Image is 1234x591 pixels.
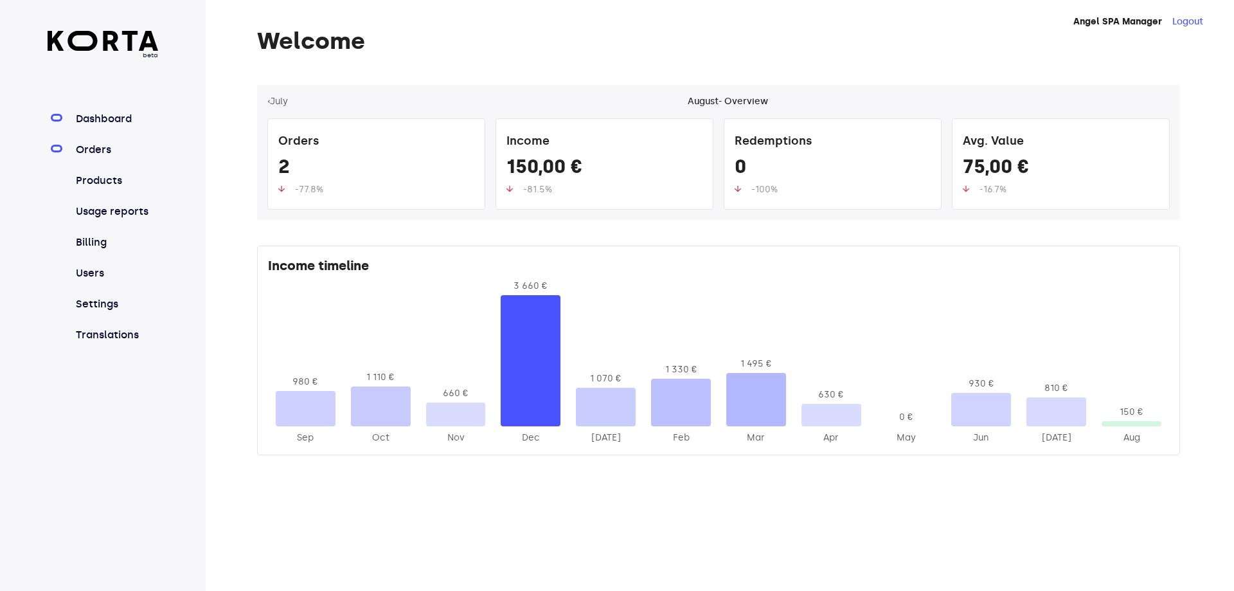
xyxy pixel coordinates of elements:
a: Products [73,173,159,188]
div: Income timeline [268,257,1169,280]
a: beta [48,31,159,60]
div: 930 € [951,377,1011,390]
span: beta [48,51,159,60]
img: up [963,185,969,192]
div: 2024-Nov [426,432,486,444]
a: Settings [73,296,159,312]
a: Dashboard [73,111,159,127]
div: 660 € [426,387,486,400]
div: 2025-Feb [651,432,711,444]
div: Orders [278,129,474,155]
a: Usage reports [73,204,159,219]
img: up [506,185,513,192]
div: 0 [735,155,931,183]
div: 2025-May [877,432,936,444]
span: -100% [751,184,778,195]
div: Avg. Value [963,129,1159,155]
div: 810 € [1026,382,1086,395]
div: 2025-Jun [951,432,1011,444]
span: -77.8% [295,184,323,195]
a: Orders [73,142,159,158]
strong: Angel SPA Manager [1073,16,1162,27]
div: 150,00 € [506,155,702,183]
div: 1 110 € [351,371,411,384]
div: 2024-Sep [276,432,335,444]
div: 75,00 € [963,155,1159,183]
div: 1 495 € [726,358,786,370]
img: Korta [48,31,159,51]
div: 2025-Apr [801,432,861,444]
span: -16.7% [979,184,1006,195]
h1: Welcome [257,28,1180,54]
div: Income [506,129,702,155]
span: -81.5% [523,184,552,195]
img: up [278,185,285,192]
div: 2024-Oct [351,432,411,444]
div: Redemptions [735,129,931,155]
div: 3 660 € [501,280,560,293]
button: ‹July [267,95,288,108]
a: Billing [73,235,159,250]
div: 980 € [276,376,335,388]
img: up [735,185,741,192]
div: 1 070 € [576,372,636,385]
div: 1 330 € [651,363,711,376]
a: Translations [73,327,159,343]
div: 150 € [1102,406,1161,419]
button: Logout [1172,15,1203,28]
div: 0 € [877,411,936,424]
div: 630 € [801,388,861,401]
div: 2025-Mar [726,432,786,444]
div: 2025-Jan [576,432,636,444]
div: 2025-Aug [1102,432,1161,444]
div: 2024-Dec [501,432,560,444]
div: August - Overview [688,95,768,108]
a: Users [73,266,159,281]
div: 2 [278,155,474,183]
div: 2025-Jul [1026,432,1086,444]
